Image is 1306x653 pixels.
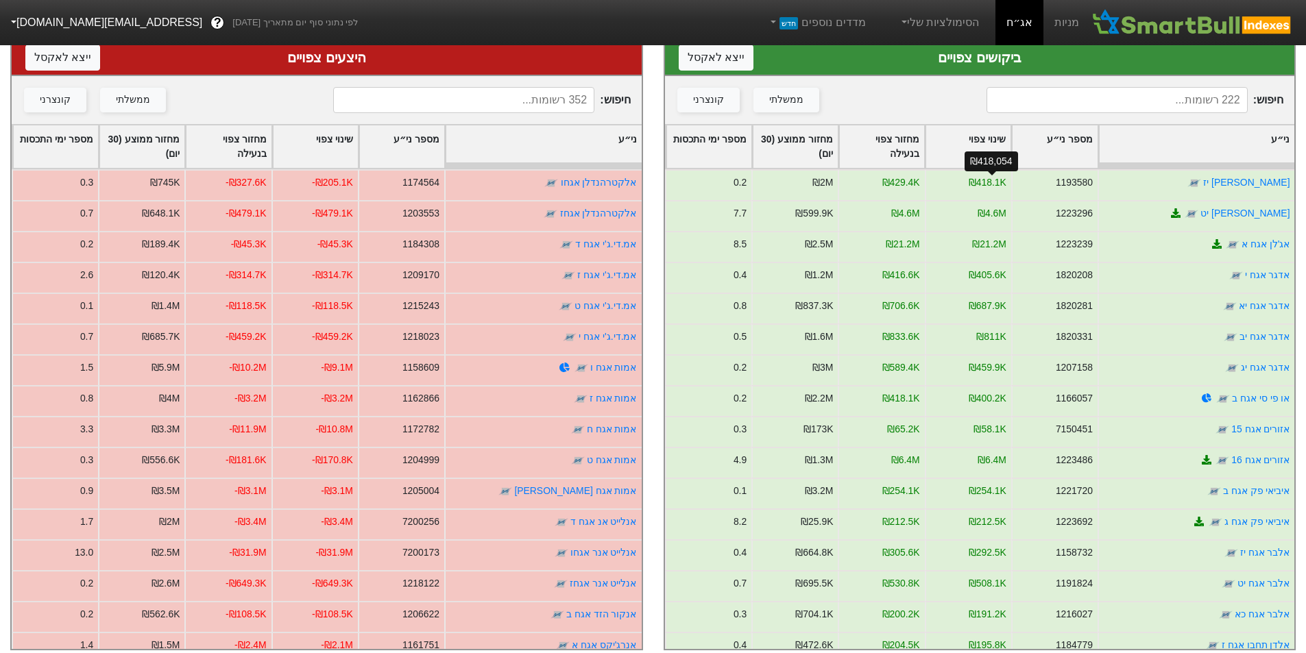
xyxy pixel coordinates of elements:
div: ₪2M [812,175,833,190]
div: 1223239 [1055,237,1092,251]
div: -₪459.2K [226,330,267,344]
a: אמות אגח ט [587,454,637,465]
div: ₪6.4M [891,453,919,467]
div: ₪292.5K [968,545,1006,560]
div: 1218023 [402,330,439,344]
div: -₪314.7K [312,268,353,282]
div: ₪2.2M [804,391,833,406]
div: -₪2.4M [234,638,267,652]
a: אמ.די.ג'י אגח ט [575,300,636,311]
div: Toggle SortBy [1012,125,1097,168]
div: ₪811K [976,330,1006,344]
div: -₪31.9M [316,545,353,560]
div: ₪21.2M [885,237,919,251]
div: Toggle SortBy [99,125,184,168]
input: 352 רשומות... [333,87,594,113]
img: tase link [1207,484,1220,498]
div: 0.2 [80,576,93,591]
div: 0.1 [733,484,746,498]
div: -₪649.3K [226,576,267,591]
img: tase link [1216,392,1229,406]
span: ? [214,14,221,32]
div: ₪562.6K [142,607,180,621]
div: -₪108.5K [312,607,353,621]
div: 7200256 [402,515,439,529]
img: tase link [559,299,572,313]
div: 0.8 [733,299,746,313]
div: ₪4.6M [977,206,1006,221]
div: ₪305.6K [882,545,919,560]
div: -₪459.2K [312,330,353,344]
img: tase link [498,484,512,498]
div: ₪418.1K [968,175,1006,190]
div: ₪189.4K [142,237,180,251]
img: tase link [563,330,577,344]
img: tase link [1205,639,1219,652]
a: [PERSON_NAME] יז [1203,177,1290,188]
div: 0.4 [733,545,746,560]
img: tase link [574,392,588,406]
div: ₪2.5M [152,545,180,560]
div: 1.7 [80,515,93,529]
div: ₪556.6K [142,453,180,467]
div: 1203553 [402,206,439,221]
span: לפי נתוני סוף יום מתאריך [DATE] [232,16,358,29]
div: ₪1.6M [804,330,833,344]
img: tase link [1216,454,1229,467]
div: ₪6.4M [977,453,1006,467]
div: ₪3.5M [152,484,180,498]
a: אמ.די.ג'י אגח י [579,331,636,342]
a: אזורים אגח 15 [1231,423,1290,434]
div: 1204999 [402,453,439,467]
div: -₪314.7K [226,268,267,282]
div: 0.3 [80,175,93,190]
img: tase link [1185,207,1198,221]
a: אדגר אגח יא [1238,300,1290,311]
div: ₪508.1K [968,576,1006,591]
div: -₪479.1K [312,206,353,221]
div: ₪472.6K [795,638,833,652]
div: ₪173K [803,422,832,436]
div: ₪2.5M [804,237,833,251]
img: tase link [1208,515,1222,529]
div: 1820208 [1055,268,1092,282]
div: 1205004 [402,484,439,498]
div: 0.2 [80,237,93,251]
div: Toggle SortBy [13,125,98,168]
div: Toggle SortBy [926,125,1011,168]
div: 1215243 [402,299,439,313]
div: ₪120.4K [142,268,180,282]
a: אלקטרהנדלן אגחז [560,208,637,219]
div: 13.0 [75,545,93,560]
div: ₪58.1K [974,422,1006,436]
img: tase link [1224,361,1238,375]
img: tase link [571,454,585,467]
div: 0.2 [80,607,93,621]
div: 3.3 [80,422,93,436]
img: tase link [554,577,568,591]
img: tase link [556,639,570,652]
div: ₪204.5K [882,638,919,652]
div: -₪11.9M [229,422,266,436]
div: ₪1.2M [804,268,833,282]
a: אלבר אגח כא [1234,608,1290,619]
img: tase link [544,176,558,190]
div: Toggle SortBy [666,125,751,168]
div: 1191824 [1055,576,1092,591]
div: -₪327.6K [226,175,267,190]
div: 0.3 [733,607,746,621]
a: אלבר אגח יז [1240,547,1290,558]
img: tase link [1223,330,1237,344]
div: ₪254.1K [968,484,1006,498]
div: ₪706.6K [882,299,919,313]
div: ₪21.2M [972,237,1006,251]
div: 2.6 [80,268,93,282]
div: ממשלתי [116,93,150,108]
div: ₪2M [159,515,180,529]
div: ₪4.6M [891,206,919,221]
div: היצעים צפויים [25,47,628,68]
div: 1166057 [1055,391,1092,406]
div: 0.8 [80,391,93,406]
div: ₪695.5K [795,576,833,591]
div: -₪3.4M [234,515,267,529]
